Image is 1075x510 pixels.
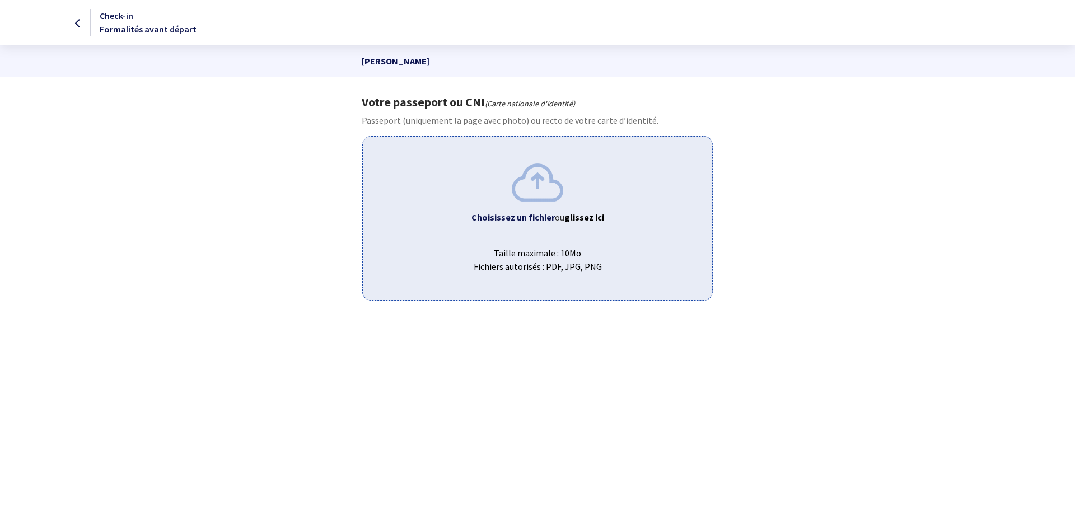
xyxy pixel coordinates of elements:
i: (Carte nationale d'identité) [485,99,575,109]
p: [PERSON_NAME] [362,45,713,77]
img: upload.png [512,163,563,201]
span: ou [555,212,604,223]
h1: Votre passeport ou CNI [362,95,713,109]
p: Passeport (uniquement la page avec photo) ou recto de votre carte d’identité. [362,114,713,127]
b: Choisissez un fichier [471,212,555,223]
b: glissez ici [564,212,604,223]
span: Taille maximale : 10Mo Fichiers autorisés : PDF, JPG, PNG [372,237,703,273]
span: Check-in Formalités avant départ [100,10,197,35]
